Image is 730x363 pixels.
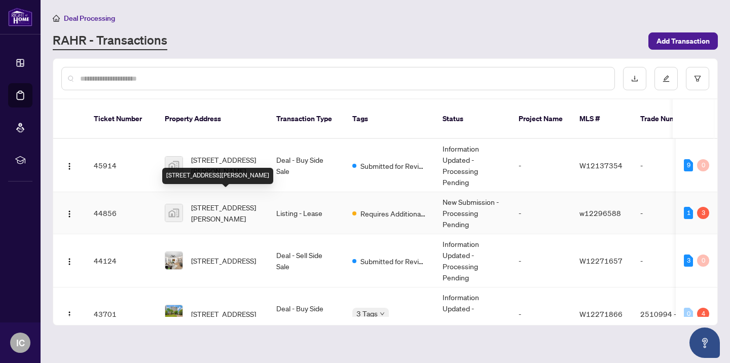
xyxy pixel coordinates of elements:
button: Logo [61,205,78,221]
th: Tags [344,99,434,139]
div: 0 [684,308,693,320]
td: New Submission - Processing Pending [434,192,510,234]
td: - [632,234,703,287]
span: home [53,15,60,22]
img: Logo [65,210,74,218]
th: Trade Number [632,99,703,139]
td: Listing - Lease [268,192,344,234]
td: Deal - Buy Side Sale [268,287,344,341]
th: Status [434,99,510,139]
img: Logo [65,258,74,266]
span: [STREET_ADDRESS][PERSON_NAME] [191,202,260,224]
th: Transaction Type [268,99,344,139]
a: RAHR - Transactions [53,32,167,50]
td: Information Updated - Processing Pending [434,139,510,192]
div: 3 [684,255,693,267]
span: [STREET_ADDRESS][PERSON_NAME] [191,154,260,176]
span: edit [663,75,670,82]
th: MLS # [571,99,632,139]
button: Open asap [689,328,720,358]
td: - [510,192,571,234]
span: [STREET_ADDRESS] [191,308,256,319]
span: W12137354 [579,161,623,170]
span: 3 Tags [356,308,378,319]
span: [STREET_ADDRESS] [191,255,256,266]
td: - [632,192,703,234]
span: IC [16,336,25,350]
td: - [510,139,571,192]
div: 9 [684,159,693,171]
img: thumbnail-img [165,157,182,174]
td: - [632,139,703,192]
div: [STREET_ADDRESS][PERSON_NAME] [162,168,273,184]
img: thumbnail-img [165,204,182,222]
span: filter [694,75,701,82]
td: Information Updated - Processing Pending [434,234,510,287]
th: Project Name [510,99,571,139]
td: Deal - Buy Side Sale [268,139,344,192]
td: 44856 [86,192,157,234]
td: 2510994 - FT [632,287,703,341]
span: download [631,75,638,82]
div: 0 [697,159,709,171]
span: W12271866 [579,309,623,318]
button: Logo [61,306,78,322]
button: Add Transaction [648,32,718,50]
div: 1 [684,207,693,219]
img: thumbnail-img [165,252,182,269]
img: thumbnail-img [165,305,182,322]
th: Ticket Number [86,99,157,139]
span: Submitted for Review [360,256,426,267]
td: - [510,287,571,341]
img: logo [8,8,32,26]
button: Logo [61,252,78,269]
button: filter [686,67,709,90]
span: Add Transaction [656,33,710,49]
td: 44124 [86,234,157,287]
span: Requires Additional Docs [360,208,426,219]
div: 4 [697,308,709,320]
button: download [623,67,646,90]
button: edit [654,67,678,90]
img: Logo [65,311,74,319]
span: down [380,311,385,316]
td: 45914 [86,139,157,192]
img: Logo [65,162,74,170]
span: Deal Processing [64,14,115,23]
span: w12296588 [579,208,621,217]
td: Deal - Sell Side Sale [268,234,344,287]
td: - [510,234,571,287]
button: Logo [61,157,78,173]
span: Submitted for Review [360,160,426,171]
th: Property Address [157,99,268,139]
div: 3 [697,207,709,219]
div: 0 [697,255,709,267]
td: 43701 [86,287,157,341]
span: W12271657 [579,256,623,265]
td: Information Updated - Processing Pending [434,287,510,341]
